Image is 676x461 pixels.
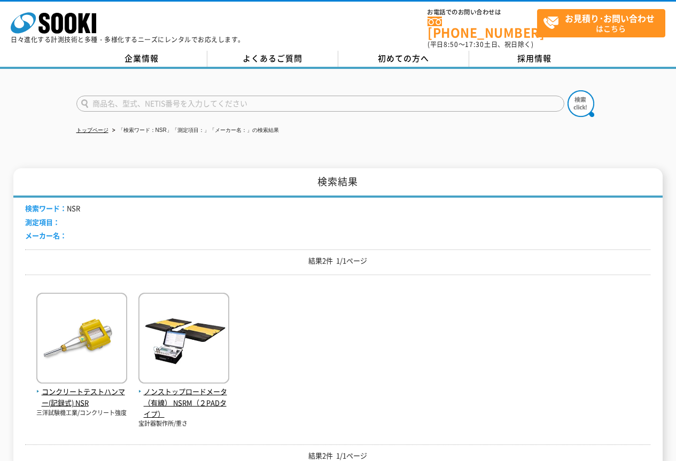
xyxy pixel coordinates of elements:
[469,51,600,67] a: 採用情報
[138,293,229,386] img: NSRM（２PADタイプ）
[25,230,67,240] span: メーカー名：
[378,52,429,64] span: 初めての方へ
[138,375,229,419] a: ノンストップロードメータ（有線） NSRM（２PADタイプ）
[444,40,459,49] span: 8:50
[428,40,533,49] span: (平日 ～ 土日、祝日除く)
[13,168,662,198] h1: 検索結果
[25,217,60,227] span: 測定項目：
[36,375,127,408] a: コンクリートテストハンマー(記録式) NSR
[207,51,338,67] a: よくあるご質問
[25,203,80,214] li: NSR
[537,9,665,37] a: お見積り･お問い合わせはこちら
[428,17,537,38] a: [PHONE_NUMBER]
[428,9,537,15] span: お電話でのお問い合わせは
[25,255,650,267] p: 結果2件 1/1ページ
[138,386,229,419] span: ノンストップロードメータ（有線） NSRM（２PADタイプ）
[338,51,469,67] a: 初めての方へ
[110,125,279,136] li: 「検索ワード：NSR」「測定項目：」「メーカー名：」の検索結果
[76,127,108,133] a: トップページ
[465,40,484,49] span: 17:30
[36,409,127,418] p: 三洋試験機工業/コンクリート強度
[543,10,665,36] span: はこちら
[11,36,245,43] p: 日々進化する計測技術と多種・多様化するニーズにレンタルでお応えします。
[36,293,127,386] img: NSR
[565,12,655,25] strong: お見積り･お問い合わせ
[36,386,127,409] span: コンクリートテストハンマー(記録式) NSR
[76,51,207,67] a: 企業情報
[138,419,229,428] p: 宝計器製作所/重さ
[76,96,564,112] input: 商品名、型式、NETIS番号を入力してください
[568,90,594,117] img: btn_search.png
[25,203,67,213] span: 検索ワード：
